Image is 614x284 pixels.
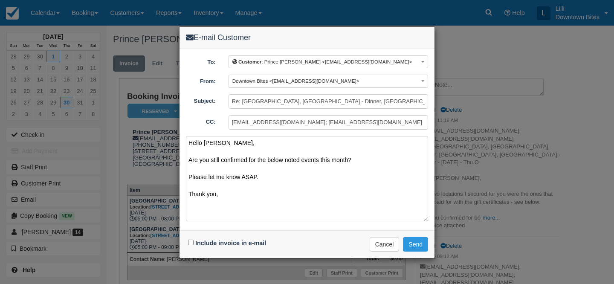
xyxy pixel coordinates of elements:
label: Subject: [180,94,222,105]
button: Cancel [370,237,400,252]
button: Downtown Bites <[EMAIL_ADDRESS][DOMAIN_NAME]> [229,75,428,88]
span: Downtown Bites <[EMAIL_ADDRESS][DOMAIN_NAME]> [232,78,359,84]
h4: E-mail Customer [186,33,428,42]
label: Include invoice in e-mail [195,240,266,246]
button: Customer: Prince [PERSON_NAME] <[EMAIL_ADDRESS][DOMAIN_NAME]> [229,55,428,69]
label: CC: [180,115,222,126]
label: To: [180,55,222,67]
label: From: [180,75,222,86]
b: Customer [238,59,261,64]
span: : Prince [PERSON_NAME] <[EMAIL_ADDRESS][DOMAIN_NAME]> [232,59,412,64]
button: Send [403,237,428,252]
